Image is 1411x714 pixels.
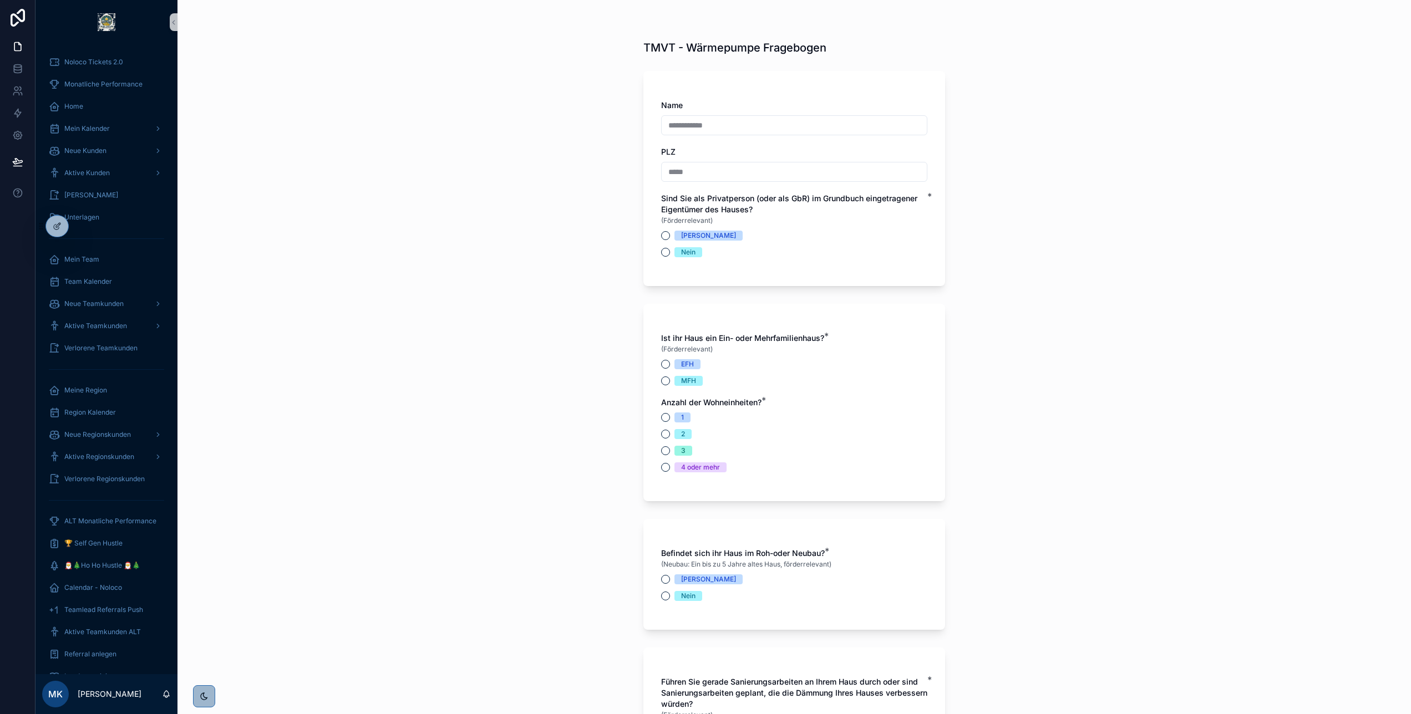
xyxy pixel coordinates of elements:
div: [PERSON_NAME] [681,231,736,241]
div: [PERSON_NAME] [681,574,736,584]
span: [PERSON_NAME] [64,191,118,200]
div: Nein [681,591,696,601]
a: Mein Kalender [42,119,171,139]
span: Verlorene Regionskunden [64,475,145,483]
span: Noloco Tickets 2.0 [64,58,123,67]
span: Anzahl der Wohneinheiten? [661,397,762,407]
div: 2 [681,429,685,439]
span: Team Kalender [64,277,112,286]
a: [PERSON_NAME] [42,185,171,205]
span: Leads terminieren [64,672,121,681]
a: Verlorene Teamkunden [42,338,171,358]
div: 4 oder mehr [681,462,720,472]
img: App logo [98,13,115,31]
span: Führen Sie gerade Sanierungsarbeiten an Ihrem Haus durch oder sind Sanierungsarbeiten geplant, di... [661,677,927,708]
span: 🏆 Self Gen Hustle [64,539,123,548]
span: Verlorene Teamkunden [64,344,138,353]
a: 🏆 Self Gen Hustle [42,533,171,553]
a: Home [42,96,171,116]
span: PLZ [661,147,676,156]
p: [PERSON_NAME] [78,688,141,700]
span: Neue Kunden [64,146,106,155]
span: Neue Regionskunden [64,430,131,439]
a: Teamlead Referrals Push [42,600,171,620]
a: Calendar - Noloco [42,578,171,598]
span: Region Kalender [64,408,116,417]
a: Monatliche Performance [42,74,171,94]
a: Region Kalender [42,402,171,422]
span: 🎅🎄Ho Ho Hustle 🎅🎄 [64,561,140,570]
div: 3 [681,446,686,456]
span: Meine Region [64,386,107,395]
span: (Neubau: Ein bis zu 5 Jahre altes Haus, förderrelevant) [661,560,831,569]
a: Aktive Regionskunden [42,447,171,467]
a: Neue Regionskunden [42,425,171,445]
div: MFH [681,376,696,386]
a: Team Kalender [42,272,171,292]
h1: TMVT - Wärmepumpe Fragebogen [643,40,826,55]
span: Referral anlegen [64,650,116,659]
a: Verlorene Regionskunden [42,469,171,489]
div: Nein [681,247,696,257]
a: Leads terminieren [42,666,171,686]
a: Aktive Teamkunden [42,316,171,336]
a: Neue Teamkunden [42,294,171,314]
a: ALT Monatliche Performance [42,511,171,531]
a: Referral anlegen [42,644,171,664]
a: Aktive Kunden [42,163,171,183]
span: (Förderrelevant) [661,216,713,225]
div: scrollable content [35,44,177,674]
span: Aktive Teamkunden ALT [64,628,141,636]
a: Mein Team [42,249,171,269]
span: (Förderrelevant) [661,345,713,354]
a: 🎅🎄Ho Ho Hustle 🎅🎄 [42,555,171,575]
a: Unterlagen [42,207,171,227]
span: Sind Sie als Privatperson (oder als GbR) im Grundbuch eingetragener Eigentümer des Hauses? [661,193,917,214]
span: Calendar - Noloco [64,583,122,592]
span: Teamlead Referrals Push [64,605,143,614]
a: Meine Region [42,380,171,400]
span: Monatliche Performance [64,80,143,89]
span: Mein Kalender [64,124,110,133]
span: Mein Team [64,255,99,264]
span: Unterlagen [64,213,99,222]
a: Neue Kunden [42,141,171,161]
span: MK [48,687,63,701]
span: Ist ihr Haus ein Ein- oder Mehrfamilienhaus? [661,333,824,343]
span: Aktive Kunden [64,169,110,177]
a: Aktive Teamkunden ALT [42,622,171,642]
a: Noloco Tickets 2.0 [42,52,171,72]
span: Aktive Teamkunden [64,322,127,330]
div: EFH [681,359,694,369]
span: Neue Teamkunden [64,299,124,308]
span: Home [64,102,83,111]
span: Befindet sich ihr Haus im Roh-oder Neubau? [661,548,825,558]
span: ALT Monatliche Performance [64,517,156,526]
span: Aktive Regionskunden [64,452,134,461]
div: 1 [681,412,684,422]
span: Name [661,100,683,110]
